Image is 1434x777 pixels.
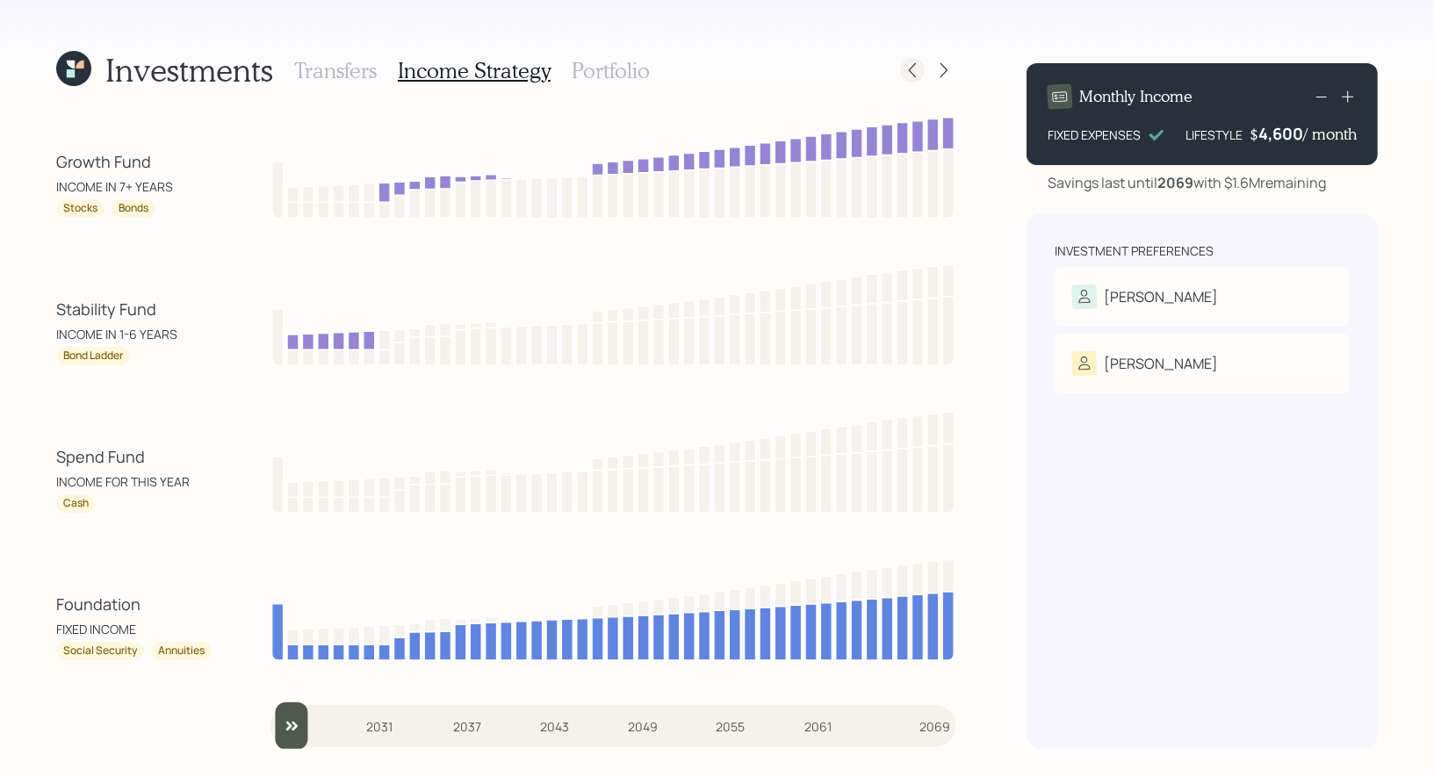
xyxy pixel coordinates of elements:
[63,644,137,658] div: Social Security
[294,58,377,83] h3: Transfers
[56,177,214,196] div: INCOME IN 7+ YEARS
[63,201,97,216] div: Stocks
[63,496,89,511] div: Cash
[56,620,214,638] div: FIXED INCOME
[56,298,214,321] div: Stability Fund
[63,349,123,363] div: Bond Ladder
[56,325,214,343] div: INCOME IN 1-6 YEARS
[572,58,650,83] h3: Portfolio
[1250,125,1258,144] h4: $
[1048,172,1326,193] div: Savings last until with $1.6M remaining
[1055,242,1214,260] div: Investment Preferences
[398,58,551,83] h3: Income Strategy
[1303,125,1357,144] h4: / month
[56,472,214,491] div: INCOME FOR THIS YEAR
[1104,286,1218,307] div: [PERSON_NAME]
[1079,87,1193,106] h4: Monthly Income
[56,445,214,469] div: Spend Fund
[119,201,148,216] div: Bonds
[1157,173,1193,192] b: 2069
[1185,126,1243,144] div: LIFESTYLE
[56,593,214,616] div: Foundation
[56,150,214,174] div: Growth Fund
[1048,126,1141,144] div: FIXED EXPENSES
[105,51,273,89] h1: Investments
[158,644,205,658] div: Annuities
[1104,353,1218,374] div: [PERSON_NAME]
[1258,123,1303,144] div: 4,600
